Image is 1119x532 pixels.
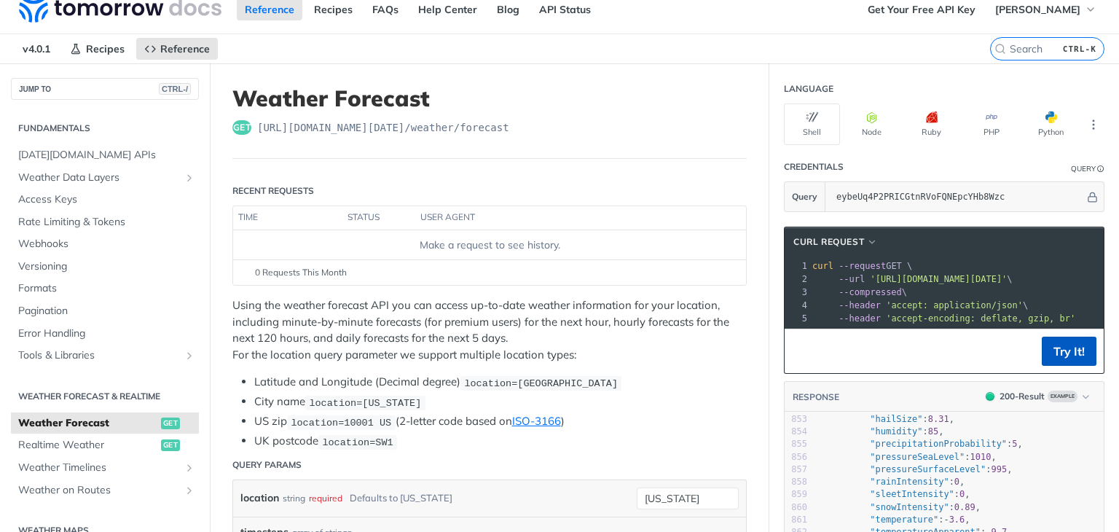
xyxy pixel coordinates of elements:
span: Access Keys [18,192,195,207]
p: Using the weather forecast API you can access up-to-date weather information for your location, i... [232,297,747,363]
div: Credentials [784,160,844,173]
span: Versioning [18,259,195,274]
span: v4.0.1 [15,38,58,60]
a: Pagination [11,300,199,322]
button: More Languages [1083,114,1104,136]
span: --header [839,313,881,324]
span: GET \ [812,261,912,271]
div: 861 [785,514,807,526]
span: curl [812,261,833,271]
span: \ [812,300,1028,310]
span: Reference [160,42,210,55]
span: get [161,439,180,451]
button: Show subpages for Weather Timelines [184,462,195,474]
a: Weather on RoutesShow subpages for Weather on Routes [11,480,199,501]
span: "humidity" [870,426,922,437]
span: 0 [959,489,965,499]
a: Realtime Weatherget [11,434,199,456]
a: ISO-3166 [512,414,561,428]
a: Error Handling [11,323,199,345]
div: 859 [785,488,807,501]
span: Example [1048,391,1077,402]
div: 854 [785,426,807,438]
span: "snowIntensity" [870,502,949,512]
span: 995 [991,464,1007,474]
div: required [309,488,342,509]
div: QueryInformation [1071,163,1104,174]
span: - [943,515,949,525]
a: Weather Data LayersShow subpages for Weather Data Layers [11,167,199,189]
button: Show subpages for Tools & Libraries [184,350,195,361]
li: UK postcode [254,433,747,450]
th: user agent [415,206,717,230]
span: : , [817,489,970,499]
kbd: CTRL-K [1059,42,1100,56]
div: 200 - Result [1000,390,1045,403]
li: Latitude and Longitude (Decimal degree) [254,374,747,391]
span: Weather Data Layers [18,171,180,185]
th: time [233,206,342,230]
span: --header [839,300,881,310]
a: Tools & LibrariesShow subpages for Tools & Libraries [11,345,199,367]
label: location [240,488,279,509]
span: : , [817,477,965,487]
h2: Weather Forecast & realtime [11,390,199,403]
span: "sleetIntensity" [870,489,954,499]
span: [DATE][DOMAIN_NAME] APIs [18,148,195,163]
span: "rainIntensity" [870,477,949,487]
span: "hailSize" [870,414,922,424]
span: \ [812,287,907,297]
span: location=[GEOGRAPHIC_DATA] [464,378,618,388]
span: --compressed [839,287,902,297]
span: Pagination [18,304,195,318]
a: Recipes [62,38,133,60]
span: Recipes [86,42,125,55]
span: : , [817,452,997,462]
span: 0 [954,477,959,487]
a: [DATE][DOMAIN_NAME] APIs [11,144,199,166]
button: JUMP TOCTRL-/ [11,78,199,100]
span: : , [817,502,981,512]
svg: Search [994,43,1006,55]
button: Shell [784,103,840,145]
span: Weather on Routes [18,483,180,498]
div: Make a request to see history. [239,238,740,253]
div: Defaults to [US_STATE] [350,488,452,509]
button: Copy to clipboard [792,340,812,362]
div: Language [784,82,833,95]
span: "precipitationProbability" [870,439,1007,449]
span: 5 [1012,439,1017,449]
span: --url [839,274,865,284]
button: PHP [963,103,1019,145]
button: 200200-ResultExample [978,389,1096,404]
button: cURL Request [788,235,883,249]
span: https://api.tomorrow.io/v4/weather/forecast [257,120,509,135]
span: : , [817,464,1012,474]
div: 856 [785,451,807,463]
div: 1 [785,259,809,273]
span: Webhooks [18,237,195,251]
button: Node [844,103,900,145]
span: : , [817,426,944,437]
div: 858 [785,476,807,488]
a: Versioning [11,256,199,278]
input: apikey [829,182,1085,211]
span: 'accept: application/json' [886,300,1023,310]
button: Show subpages for Weather on Routes [184,485,195,496]
span: location=[US_STATE] [309,397,421,408]
a: Rate Limiting & Tokens [11,211,199,233]
div: 4 [785,299,809,312]
span: Weather Timelines [18,461,180,475]
a: Weather TimelinesShow subpages for Weather Timelines [11,457,199,479]
div: Query [1071,163,1096,174]
span: 0 Requests This Month [255,266,347,279]
span: : , [817,515,970,525]
a: Formats [11,278,199,300]
svg: More ellipsis [1087,118,1100,131]
a: Webhooks [11,233,199,255]
span: \ [812,274,1013,284]
span: Formats [18,281,195,296]
span: location=SW1 [322,437,393,447]
div: 853 [785,413,807,426]
li: US zip (2-letter code based on ) [254,413,747,430]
